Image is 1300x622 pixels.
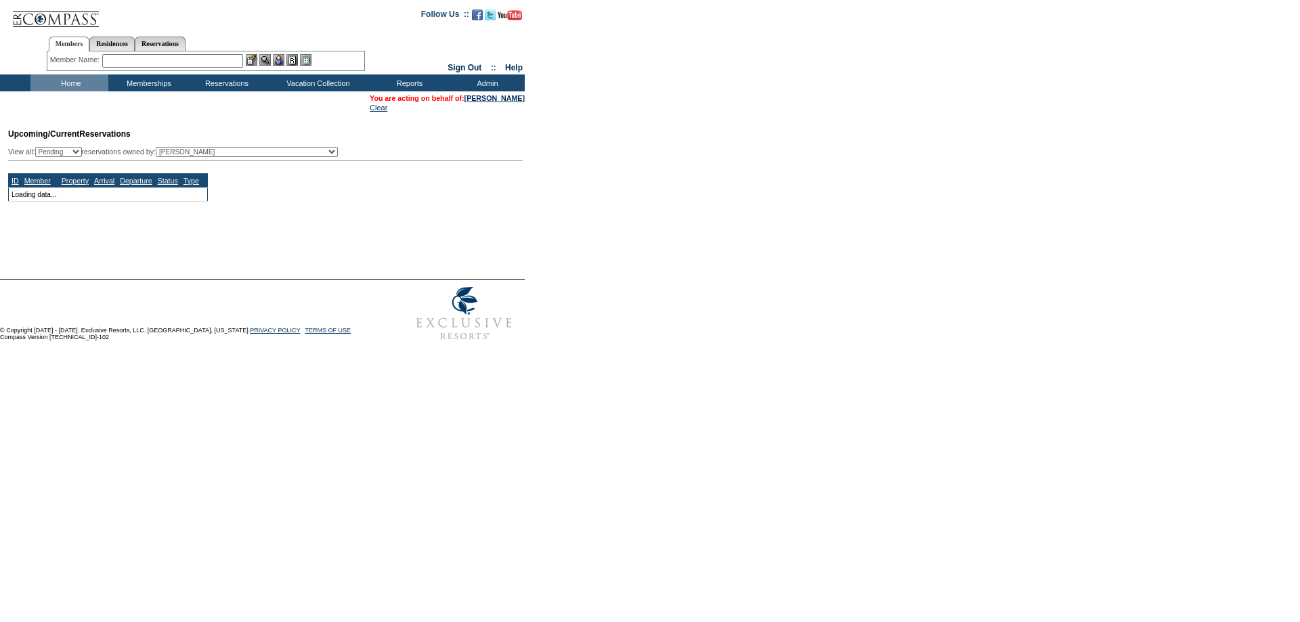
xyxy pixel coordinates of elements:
a: Subscribe to our YouTube Channel [498,14,522,22]
a: Residences [89,37,135,51]
a: TERMS OF USE [305,327,351,334]
img: Subscribe to our YouTube Channel [498,10,522,20]
td: Follow Us :: [421,8,469,24]
td: Reservations [186,74,264,91]
img: b_edit.gif [246,54,257,66]
td: Admin [447,74,525,91]
a: Property [62,177,89,185]
a: Clear [370,104,387,112]
td: Memberships [108,74,186,91]
td: Vacation Collection [264,74,369,91]
a: Sign Out [448,63,481,72]
img: View [259,54,271,66]
a: Status [158,177,178,185]
td: Loading data... [9,187,208,201]
a: ID [12,177,19,185]
td: Home [30,74,108,91]
span: You are acting on behalf of: [370,94,525,102]
a: Help [505,63,523,72]
img: Follow us on Twitter [485,9,496,20]
div: View all: reservations owned by: [8,147,344,157]
a: Type [183,177,199,185]
a: Arrival [94,177,114,185]
img: Reservations [286,54,298,66]
a: Member [24,177,51,185]
a: [PERSON_NAME] [464,94,525,102]
td: Reports [369,74,447,91]
img: Become our fan on Facebook [472,9,483,20]
div: Member Name: [50,54,102,66]
span: :: [491,63,496,72]
a: Become our fan on Facebook [472,14,483,22]
img: Exclusive Resorts [404,280,525,347]
span: Upcoming/Current [8,129,79,139]
a: Members [49,37,90,51]
a: PRIVACY POLICY [250,327,300,334]
span: Reservations [8,129,131,139]
a: Follow us on Twitter [485,14,496,22]
a: Departure [120,177,152,185]
a: Reservations [135,37,186,51]
img: b_calculator.gif [300,54,311,66]
img: Impersonate [273,54,284,66]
